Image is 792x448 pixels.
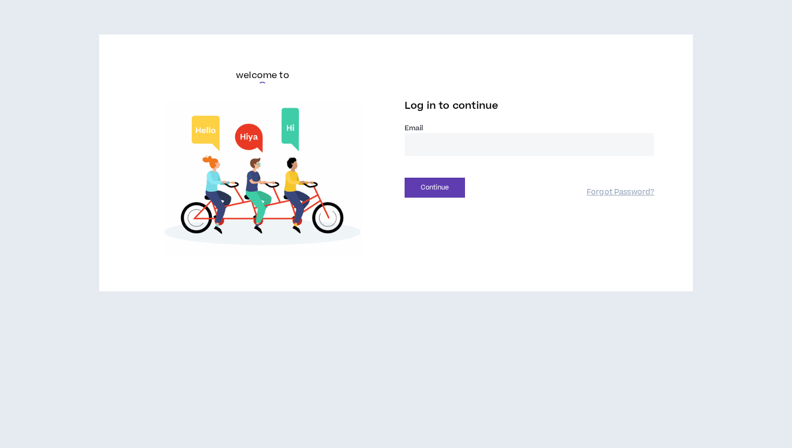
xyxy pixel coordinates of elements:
img: Welcome to Wripple [138,100,387,257]
label: Email [405,123,654,133]
h6: welcome to [236,69,289,82]
span: Log in to continue [405,99,498,113]
a: Forgot Password? [587,187,654,198]
button: Continue [405,178,465,198]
